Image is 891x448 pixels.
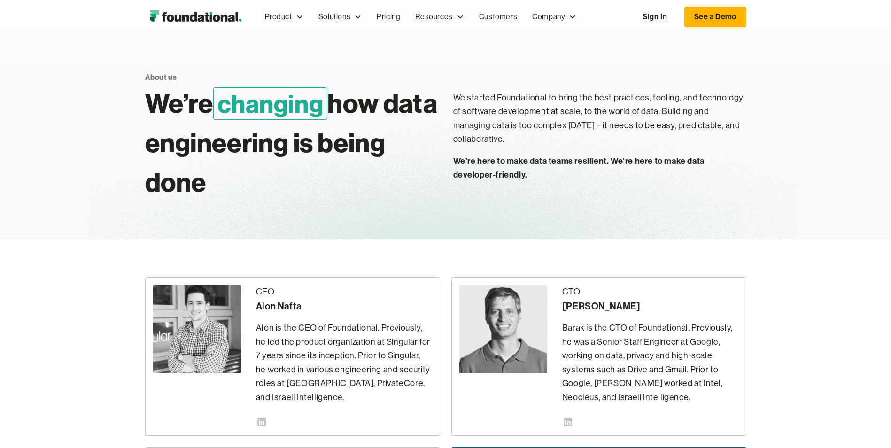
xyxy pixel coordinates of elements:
div: Solutions [318,11,350,23]
div: Product [257,1,311,32]
p: We started Foundational to bring the best practices, tooling, and technology of software developm... [453,91,746,147]
div: Company [525,1,584,32]
div: About us [145,71,177,84]
p: Barak is the CTO of Foundational. Previously, he was a Senior Staff Engineer at Google, working o... [562,321,738,404]
a: Customers [472,1,525,32]
img: Foundational Logo [145,8,246,26]
a: home [145,8,246,26]
p: Alon is the CEO of Foundational. Previously, he led the product organization at Singular for 7 ye... [256,321,432,404]
div: Resources [415,11,452,23]
img: Barak Forgoun - CTO [459,285,547,373]
h1: We’re how data engineering is being done [145,84,438,202]
a: Sign In [633,7,676,27]
a: Pricing [369,1,408,32]
div: [PERSON_NAME] [562,299,738,314]
div: Product [265,11,292,23]
div: CEO [256,285,432,299]
div: Resources [408,1,471,32]
p: We’re here to make data teams resilient. We’re here to make data developer-friendly. [453,154,746,182]
a: See a Demo [684,7,746,27]
div: Alon Nafta [256,299,432,314]
img: Alon Nafta - CEO [153,285,241,373]
span: changing [213,87,328,120]
div: Solutions [311,1,369,32]
div: Company [532,11,565,23]
div: CTO [562,285,738,299]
